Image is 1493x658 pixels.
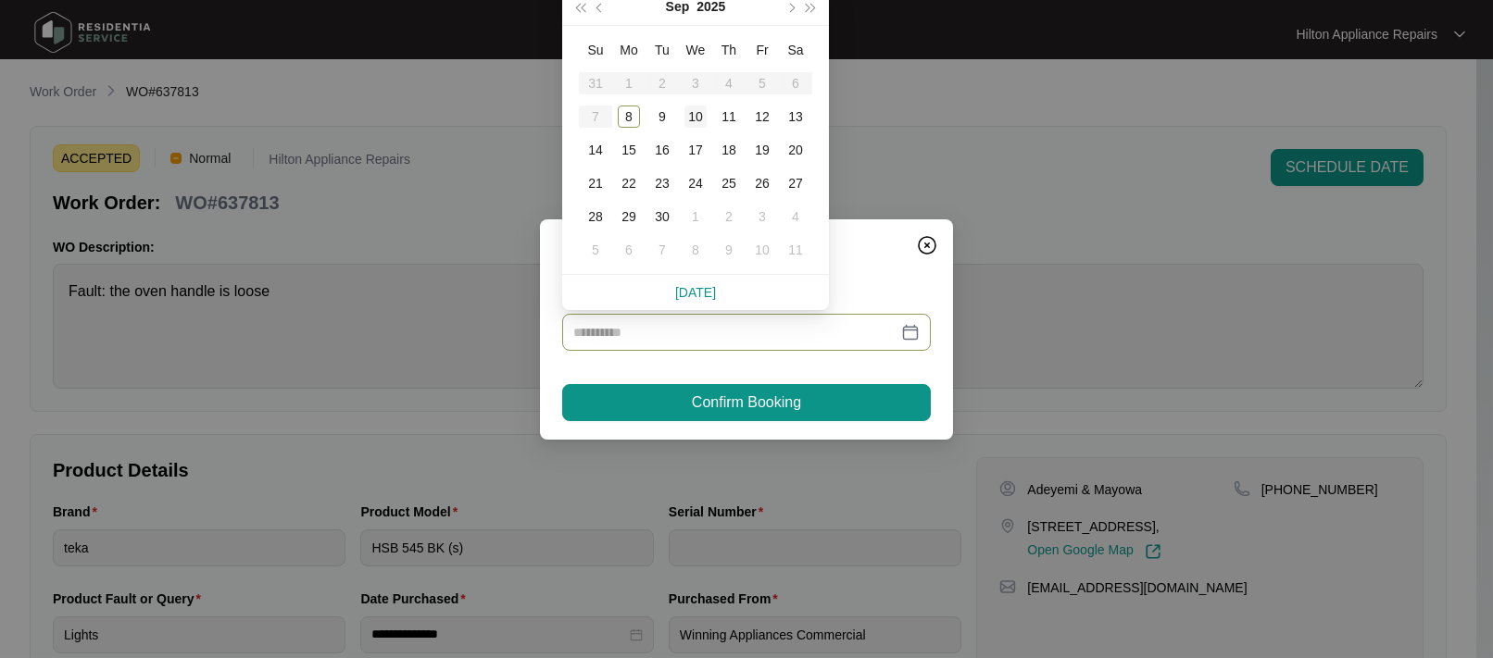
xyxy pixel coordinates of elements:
th: Fr [746,33,779,67]
td: 2025-10-08 [679,233,712,267]
div: 20 [784,139,807,161]
input: Date [573,322,897,342]
td: 2025-09-15 [612,133,646,167]
td: 2025-10-01 [679,200,712,233]
div: 18 [718,139,740,161]
td: 2025-09-28 [579,200,612,233]
div: 23 [651,172,673,194]
td: 2025-09-29 [612,200,646,233]
th: Su [579,33,612,67]
td: 2025-09-10 [679,100,712,133]
div: 27 [784,172,807,194]
div: 9 [718,239,740,261]
td: 2025-10-02 [712,200,746,233]
td: 2025-10-03 [746,200,779,233]
div: 29 [618,205,640,228]
div: 26 [751,172,773,194]
div: 12 [751,106,773,128]
td: 2025-09-14 [579,133,612,167]
td: 2025-09-12 [746,100,779,133]
button: Confirm Booking [562,384,931,421]
td: 2025-09-11 [712,100,746,133]
div: 8 [618,106,640,128]
div: 11 [784,239,807,261]
th: Tu [646,33,679,67]
div: 30 [651,205,673,228]
div: 2 [718,205,740,228]
td: 2025-09-26 [746,167,779,200]
td: 2025-09-30 [646,200,679,233]
td: 2025-09-08 [612,100,646,133]
div: 21 [584,172,607,194]
div: 10 [751,239,773,261]
div: 14 [584,139,607,161]
div: 1 [684,205,707,228]
div: 15 [618,139,640,161]
a: [DATE] [675,285,716,300]
th: Mo [612,33,646,67]
div: 5 [584,239,607,261]
td: 2025-10-09 [712,233,746,267]
td: 2025-09-16 [646,133,679,167]
button: Close [912,230,942,260]
td: 2025-09-18 [712,133,746,167]
div: 13 [784,106,807,128]
div: 7 [651,239,673,261]
td: 2025-09-19 [746,133,779,167]
td: 2025-09-13 [779,100,812,133]
div: 3 [751,205,773,228]
td: 2025-10-07 [646,233,679,267]
span: Confirm Booking [692,391,801,414]
td: 2025-10-05 [579,233,612,267]
th: We [679,33,712,67]
th: Th [712,33,746,67]
div: 24 [684,172,707,194]
td: 2025-09-23 [646,167,679,200]
div: 10 [684,106,707,128]
td: 2025-09-22 [612,167,646,200]
td: 2025-10-10 [746,233,779,267]
td: 2025-09-27 [779,167,812,200]
div: 6 [618,239,640,261]
td: 2025-09-21 [579,167,612,200]
td: 2025-10-06 [612,233,646,267]
div: 22 [618,172,640,194]
td: 2025-09-20 [779,133,812,167]
img: closeCircle [916,234,938,256]
div: 4 [784,205,807,228]
td: 2025-09-09 [646,100,679,133]
div: 16 [651,139,673,161]
div: 25 [718,172,740,194]
div: 8 [684,239,707,261]
td: 2025-09-17 [679,133,712,167]
div: 11 [718,106,740,128]
div: 9 [651,106,673,128]
div: 28 [584,205,607,228]
th: Sa [779,33,812,67]
td: 2025-09-25 [712,167,746,200]
td: 2025-09-24 [679,167,712,200]
td: 2025-10-04 [779,200,812,233]
div: 17 [684,139,707,161]
td: 2025-10-11 [779,233,812,267]
div: 19 [751,139,773,161]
